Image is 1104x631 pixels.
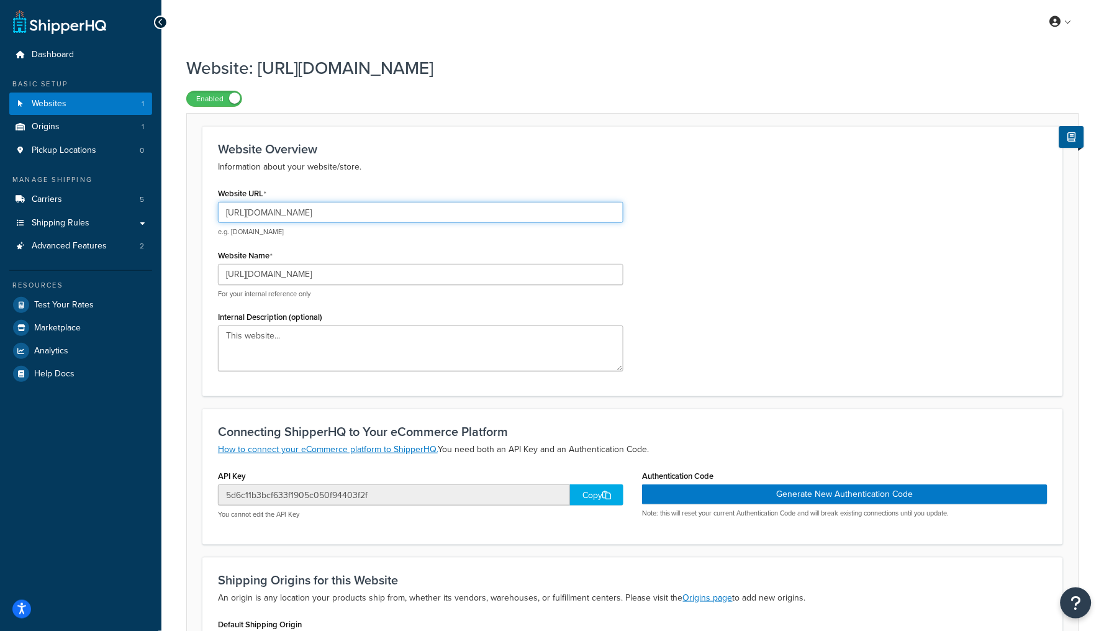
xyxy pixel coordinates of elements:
p: You need both an API Key and an Authentication Code. [218,442,1047,457]
h3: Connecting ShipperHQ to Your eCommerce Platform [218,425,1047,438]
p: Note: this will reset your current Authentication Code and will break existing connections until ... [642,509,1047,518]
a: Origins1 [9,116,152,138]
a: Advanced Features2 [9,235,152,258]
div: Resources [9,280,152,291]
p: For your internal reference only [218,289,623,299]
button: Show Help Docs [1059,126,1084,148]
a: Dashboard [9,43,152,66]
a: Analytics [9,340,152,362]
label: Internal Description (optional) [218,312,322,322]
a: Pickup Locations0 [9,139,152,162]
span: Help Docs [34,369,75,379]
span: Carriers [32,194,62,205]
a: Carriers5 [9,188,152,211]
span: Dashboard [32,50,74,60]
label: Authentication Code [642,471,714,481]
a: Origins page [683,591,733,604]
div: Basic Setup [9,79,152,89]
a: Shipping Rules [9,212,152,235]
span: 0 [140,145,144,156]
span: Shipping Rules [32,218,89,229]
label: API Key [218,471,246,481]
textarea: This website... [218,325,623,371]
span: Pickup Locations [32,145,96,156]
span: Advanced Features [32,241,107,252]
a: Help Docs [9,363,152,385]
p: Information about your website/store. [218,160,1047,175]
span: 5 [140,194,144,205]
a: Test Your Rates [9,294,152,316]
li: Pickup Locations [9,139,152,162]
a: Websites1 [9,93,152,116]
li: Origins [9,116,152,138]
label: Website URL [218,189,266,199]
span: Websites [32,99,66,109]
h3: Website Overview [218,142,1047,156]
div: Copy [570,484,623,506]
h1: Website: [URL][DOMAIN_NAME] [186,56,1064,80]
button: Open Resource Center [1061,588,1092,619]
label: Website Name [218,251,273,261]
p: e.g. [DOMAIN_NAME] [218,227,623,237]
span: Test Your Rates [34,300,94,311]
span: Origins [32,122,60,132]
span: 2 [140,241,144,252]
p: An origin is any location your products ship from, whether its vendors, warehouses, or fulfillmen... [218,591,1047,606]
li: Advanced Features [9,235,152,258]
label: Enabled [187,91,242,106]
span: Analytics [34,346,68,356]
a: Marketplace [9,317,152,339]
span: 1 [142,99,144,109]
h3: Shipping Origins for this Website [218,573,1047,587]
li: Carriers [9,188,152,211]
div: Manage Shipping [9,175,152,185]
a: How to connect your eCommerce platform to ShipperHQ. [218,443,438,456]
span: 1 [142,122,144,132]
button: Generate New Authentication Code [642,484,1047,504]
p: You cannot edit the API Key [218,510,623,519]
label: Default Shipping Origin [218,620,302,629]
span: Marketplace [34,323,81,334]
li: Websites [9,93,152,116]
